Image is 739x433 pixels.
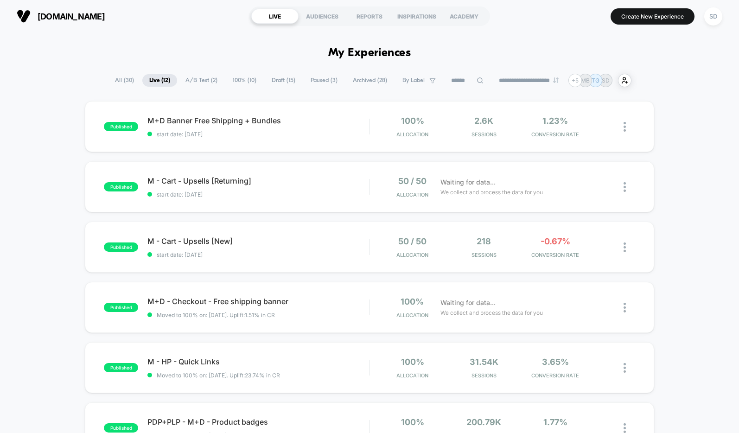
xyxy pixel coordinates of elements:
span: published [104,363,138,372]
span: CONVERSION RATE [522,131,589,138]
span: CONVERSION RATE [522,252,589,258]
button: Create New Experience [611,8,694,25]
span: PDP+PLP - M+D - Product badges [147,417,369,427]
span: 2.6k [474,116,493,126]
div: ACADEMY [440,9,488,24]
span: Sessions [451,372,517,379]
span: 100% [401,116,424,126]
p: TG [592,77,599,84]
span: -0.67% [541,236,570,246]
span: 200.79k [466,417,501,427]
span: start date: [DATE] [147,251,369,258]
img: close [624,122,626,132]
span: 1.77% [543,417,567,427]
span: M - Cart - Upsells [Returning] [147,176,369,185]
span: 50 / 50 [398,236,427,246]
span: published [104,242,138,252]
span: Allocation [396,131,428,138]
img: close [624,363,626,373]
div: SD [704,7,722,25]
span: 1.23% [542,116,568,126]
img: close [624,423,626,433]
span: Allocation [396,191,428,198]
span: published [104,423,138,433]
img: Visually logo [17,9,31,23]
span: 3.65% [542,357,569,367]
button: SD [701,7,725,26]
span: 50 / 50 [398,176,427,186]
span: M - HP - Quick Links [147,357,369,366]
span: M - Cart - Upsells [New] [147,236,369,246]
img: end [553,77,559,83]
span: All ( 30 ) [108,74,141,87]
span: Allocation [396,312,428,318]
h1: My Experiences [328,46,411,60]
span: Moved to 100% on: [DATE] . Uplift: 1.51% in CR [157,312,275,318]
span: published [104,303,138,312]
span: start date: [DATE] [147,191,369,198]
img: close [624,182,626,192]
span: Sessions [451,131,517,138]
span: Waiting for data... [440,177,496,187]
span: 218 [477,236,491,246]
span: 100% ( 10 ) [226,74,263,87]
div: INSPIRATIONS [393,9,440,24]
div: AUDIENCES [299,9,346,24]
img: close [624,242,626,252]
span: Waiting for data... [440,298,496,308]
span: Allocation [396,252,428,258]
span: By Label [402,77,425,84]
span: published [104,122,138,131]
img: close [624,303,626,312]
span: Allocation [396,372,428,379]
p: MB [581,77,590,84]
span: CONVERSION RATE [522,372,589,379]
span: Moved to 100% on: [DATE] . Uplift: 23.74% in CR [157,372,280,379]
span: published [104,182,138,191]
span: Paused ( 3 ) [304,74,344,87]
span: M+D - Checkout - Free shipping banner [147,297,369,306]
span: We collect and process the data for you [440,188,543,197]
span: Sessions [451,252,517,258]
span: We collect and process the data for you [440,308,543,317]
div: + 5 [568,74,582,87]
span: A/B Test ( 2 ) [178,74,224,87]
span: M+D Banner Free Shipping + Bundles [147,116,369,125]
span: Live ( 12 ) [142,74,177,87]
div: REPORTS [346,9,393,24]
span: 100% [401,297,424,306]
span: start date: [DATE] [147,131,369,138]
span: [DOMAIN_NAME] [38,12,105,21]
span: 31.54k [470,357,498,367]
span: 100% [401,417,424,427]
p: SD [602,77,610,84]
span: 100% [401,357,424,367]
span: Draft ( 15 ) [265,74,302,87]
button: [DOMAIN_NAME] [14,9,108,24]
span: Archived ( 28 ) [346,74,394,87]
div: LIVE [251,9,299,24]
